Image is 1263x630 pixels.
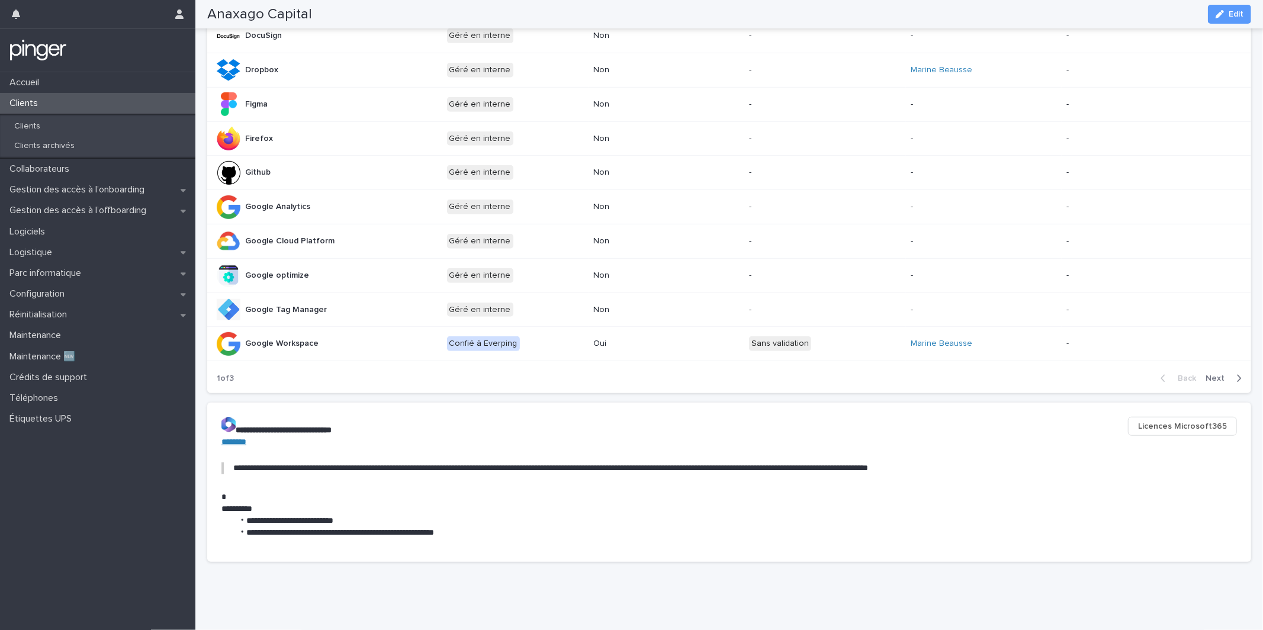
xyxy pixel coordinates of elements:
[1066,168,1165,178] p: -
[1066,65,1165,75] p: -
[447,336,520,351] div: Confié à Everping
[749,134,848,144] p: -
[911,134,1010,144] p: -
[245,339,319,349] p: Google Workspace
[5,184,154,195] p: Gestion des accès à l’onboarding
[593,236,692,246] p: Non
[5,247,62,258] p: Logistique
[5,268,91,279] p: Parc informatique
[245,202,310,212] p: Google Analytics
[1138,420,1227,432] span: Licences Microsoft365
[749,305,848,315] p: -
[447,200,513,214] div: Géré en interne
[1066,134,1165,144] p: -
[593,271,692,281] p: Non
[207,6,312,23] h2: Anaxago Capital
[593,305,692,315] p: Non
[5,372,97,383] p: Crédits de support
[749,336,811,351] div: Sans validation
[1066,271,1165,281] p: -
[5,351,85,362] p: Maintenance 🆕
[593,134,692,144] p: Non
[593,202,692,212] p: Non
[447,131,513,146] div: Géré en interne
[911,65,973,75] a: Marine Beausse
[5,413,81,425] p: Étiquettes UPS
[207,87,1251,121] tr: FigmaGéré en interneNon---
[1171,374,1196,382] span: Back
[447,234,513,249] div: Géré en interne
[593,339,692,349] p: Oui
[911,202,1010,212] p: -
[1201,373,1251,384] button: Next
[207,53,1251,87] tr: DropboxGéré en interneNon-Marine Beausse -
[207,292,1251,327] tr: Google Tag ManagerGéré en interneNon---
[447,63,513,78] div: Géré en interne
[1066,305,1165,315] p: -
[5,77,49,88] p: Accueil
[749,271,848,281] p: -
[911,339,973,349] a: Marine Beausse
[1208,5,1251,24] button: Edit
[1066,339,1165,349] p: -
[749,168,848,178] p: -
[5,393,68,404] p: Téléphones
[593,65,692,75] p: Non
[5,330,70,341] p: Maintenance
[207,327,1251,361] tr: Google WorkspaceConfié à EverpingOuiSans validationMarine Beausse -
[9,38,67,62] img: mTgBEunGTSyRkCgitkcU
[245,305,327,315] p: Google Tag Manager
[447,303,513,317] div: Géré en interne
[5,309,76,320] p: Réinitialisation
[911,99,1010,110] p: -
[749,202,848,212] p: -
[749,31,848,41] p: -
[5,288,74,300] p: Configuration
[1229,10,1243,18] span: Edit
[207,190,1251,224] tr: Google AnalyticsGéré en interneNon---
[245,31,282,41] p: DocuSign
[593,168,692,178] p: Non
[221,417,236,432] img: Z
[911,168,1010,178] p: -
[911,236,1010,246] p: -
[5,226,54,237] p: Logiciels
[207,224,1251,258] tr: Google Cloud PlatformGéré en interneNon---
[593,31,692,41] p: Non
[245,271,309,281] p: Google optimize
[1151,373,1201,384] button: Back
[749,236,848,246] p: -
[245,134,273,144] p: Firefox
[749,65,848,75] p: -
[1066,31,1165,41] p: -
[5,98,47,109] p: Clients
[447,165,513,180] div: Géré en interne
[5,163,79,175] p: Collaborateurs
[447,268,513,283] div: Géré en interne
[1066,99,1165,110] p: -
[911,31,1010,41] p: -
[593,99,692,110] p: Non
[911,305,1010,315] p: -
[207,121,1251,156] tr: FirefoxGéré en interneNon---
[447,28,513,43] div: Géré en interne
[5,141,84,151] p: Clients archivés
[245,236,335,246] p: Google Cloud Platform
[245,65,278,75] p: Dropbox
[1066,236,1165,246] p: -
[207,258,1251,292] tr: Google optimizeGéré en interneNon---
[207,364,243,393] p: 1 of 3
[1128,417,1237,436] button: Licences Microsoft365
[749,99,848,110] p: -
[207,19,1251,53] tr: DocuSignGéré en interneNon---
[5,121,50,131] p: Clients
[447,97,513,112] div: Géré en interne
[911,271,1010,281] p: -
[1066,202,1165,212] p: -
[207,156,1251,190] tr: GithubGéré en interneNon---
[245,168,271,178] p: Github
[1206,374,1232,382] span: Next
[5,205,156,216] p: Gestion des accès à l’offboarding
[245,99,268,110] p: Figma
